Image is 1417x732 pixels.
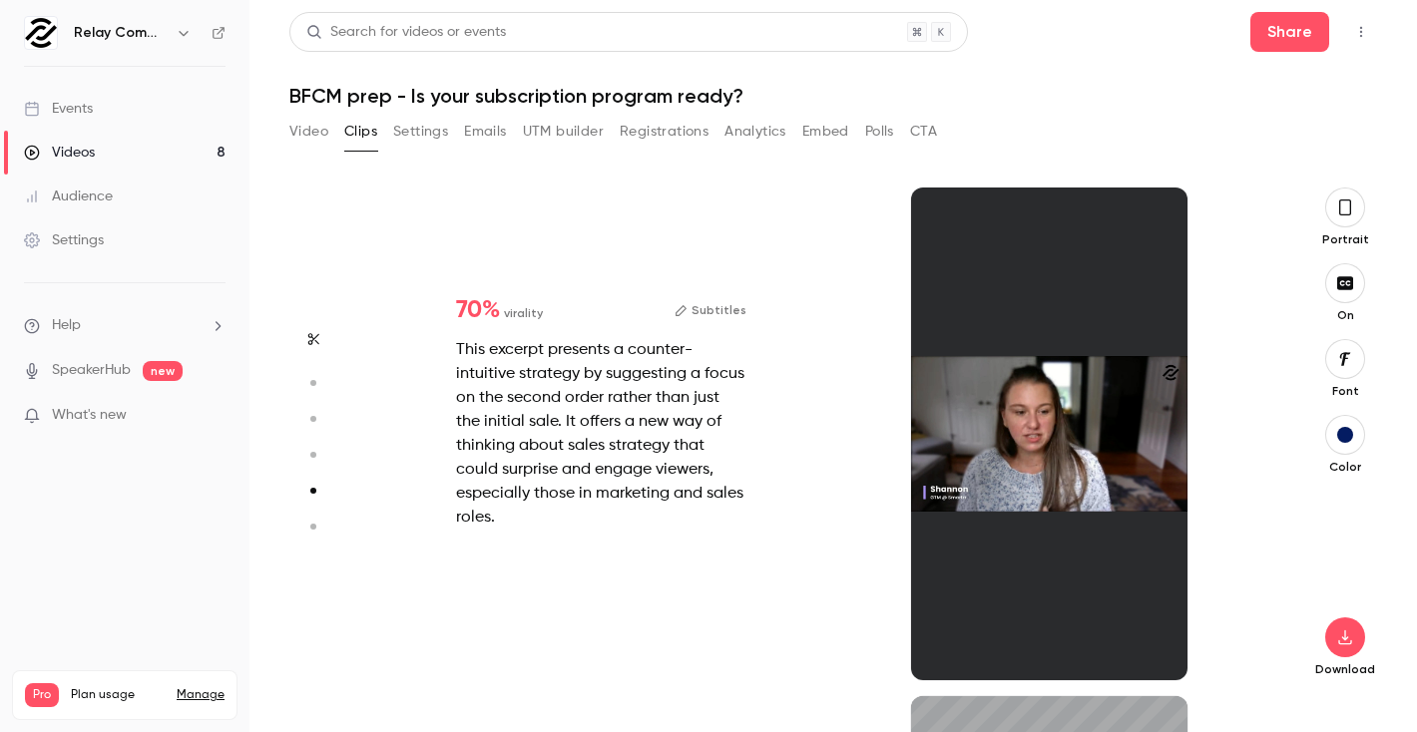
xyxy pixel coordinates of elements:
div: Audience [24,186,113,206]
button: Settings [393,116,448,148]
button: Share [1250,12,1329,52]
button: Analytics [724,116,786,148]
div: This excerpt presents a counter-intuitive strategy by suggesting a focus on the second order rath... [456,338,746,530]
h1: BFCM prep - Is your subscription program ready? [289,84,1377,108]
p: Download [1313,661,1377,677]
div: Settings [24,230,104,250]
button: Embed [802,116,849,148]
span: Plan usage [71,687,165,703]
p: On [1313,307,1377,323]
li: help-dropdown-opener [24,315,226,336]
iframe: Noticeable Trigger [202,407,226,425]
button: CTA [910,116,937,148]
span: What's new [52,405,127,426]
button: Registrations [620,116,708,148]
span: virality [504,304,543,322]
a: SpeakerHub [52,360,131,381]
button: Emails [464,116,506,148]
button: Clips [344,116,377,148]
p: Portrait [1313,231,1377,247]
span: Pro [25,683,59,707]
p: Font [1313,383,1377,399]
span: Help [52,315,81,336]
div: Search for videos or events [306,22,506,43]
button: UTM builder [523,116,604,148]
span: 70 % [456,298,500,322]
h6: Relay Commerce [74,23,168,43]
p: Color [1313,459,1377,475]
button: Polls [865,116,894,148]
img: Relay Commerce [25,17,57,49]
a: Manage [177,687,225,703]
button: Top Bar Actions [1345,16,1377,48]
span: new [143,361,183,381]
div: Videos [24,143,95,163]
button: Subtitles [675,298,746,322]
div: Events [24,99,93,119]
button: Video [289,116,328,148]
